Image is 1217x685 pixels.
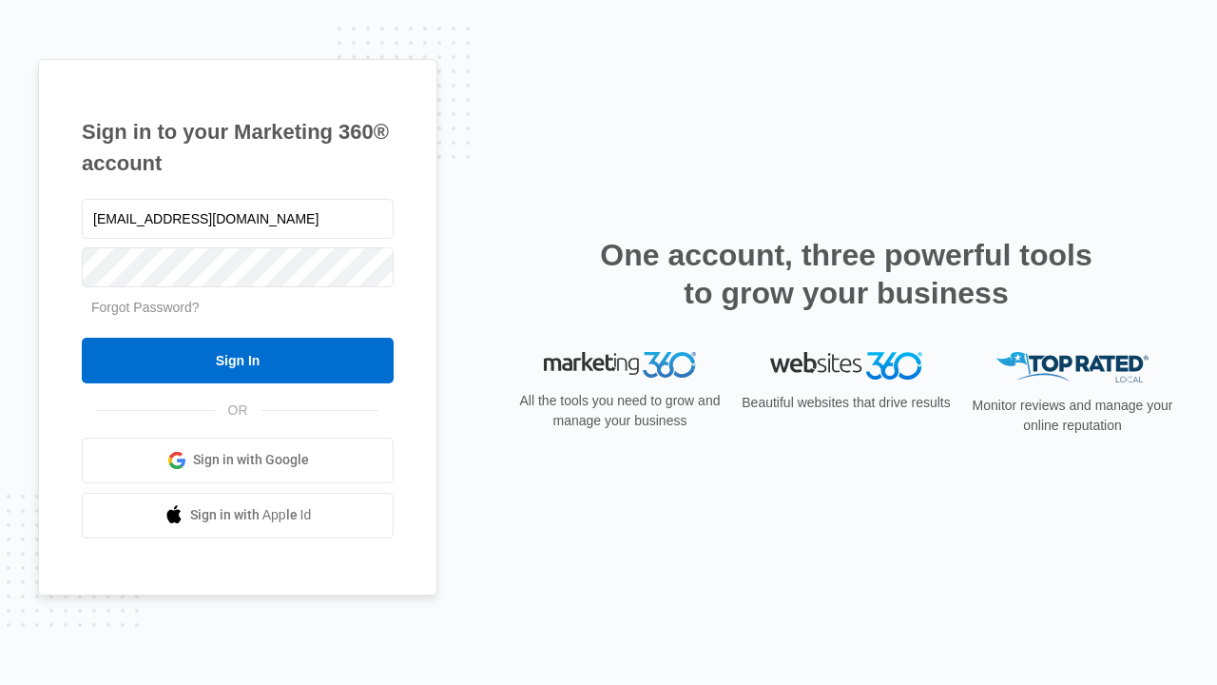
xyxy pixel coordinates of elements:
[82,116,394,179] h1: Sign in to your Marketing 360® account
[82,438,394,483] a: Sign in with Google
[215,401,261,421] span: OR
[544,352,696,379] img: Marketing 360
[996,352,1149,383] img: Top Rated Local
[82,493,394,538] a: Sign in with Apple Id
[594,236,1098,312] h2: One account, three powerful tools to grow your business
[82,338,394,383] input: Sign In
[513,391,726,431] p: All the tools you need to grow and manage your business
[770,352,922,380] img: Websites 360
[740,393,953,413] p: Beautiful websites that drive results
[91,300,200,315] a: Forgot Password?
[193,450,309,470] span: Sign in with Google
[966,396,1179,436] p: Monitor reviews and manage your online reputation
[82,199,394,239] input: Email
[190,505,312,525] span: Sign in with Apple Id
